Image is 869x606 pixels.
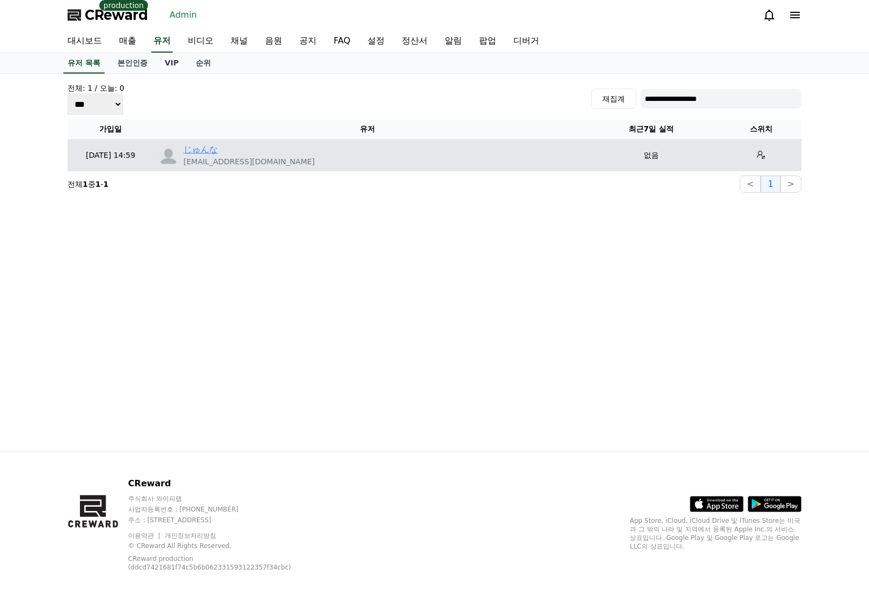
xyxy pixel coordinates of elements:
a: 정산서 [393,30,436,53]
a: Admin [165,6,201,24]
p: 주식회사 와이피랩 [128,494,316,503]
p: 주소 : [STREET_ADDRESS] [128,516,316,524]
a: 개인정보처리방침 [165,532,216,539]
a: 채널 [222,30,256,53]
a: 순위 [187,53,219,74]
p: CReward [128,477,316,490]
a: 이용약관 [128,532,162,539]
a: 설정 [359,30,393,53]
strong: 1 [95,180,101,188]
span: Home [27,356,46,365]
strong: 1 [104,180,109,188]
a: じゅんな [183,143,218,156]
a: 대시보드 [59,30,111,53]
p: 없음 [586,150,717,161]
a: FAQ [325,30,359,53]
a: Settings [138,340,206,367]
span: Settings [159,356,185,365]
th: 스위치 [721,119,801,139]
p: © CReward All Rights Reserved. [128,542,316,550]
a: 알림 [436,30,470,53]
a: 본인인증 [109,53,156,74]
p: [DATE] 14:59 [72,150,149,161]
a: 디버거 [505,30,548,53]
a: 음원 [256,30,291,53]
p: 사업자등록번호 : [PHONE_NUMBER] [128,505,316,514]
button: 1 [761,176,780,193]
button: > [780,176,801,193]
a: 유저 [151,30,173,53]
a: VIP [156,53,187,74]
a: 팝업 [470,30,505,53]
span: Messages [89,357,121,366]
th: 유저 [153,119,581,139]
button: 재집계 [591,89,636,109]
a: 비디오 [179,30,222,53]
a: 유저 목록 [63,53,105,74]
a: 매출 [111,30,145,53]
p: 전체 중 - [68,179,108,189]
h4: 전체: 1 / 오늘: 0 [68,83,124,93]
span: CReward [85,6,148,24]
a: 공지 [291,30,325,53]
th: 가입일 [68,119,153,139]
a: Messages [71,340,138,367]
p: App Store, iCloud, iCloud Drive 및 iTunes Store는 미국과 그 밖의 나라 및 지역에서 등록된 Apple Inc.의 서비스 상표입니다. Goo... [630,516,801,551]
a: CReward [68,6,148,24]
button: < [740,176,761,193]
th: 최근7일 실적 [581,119,721,139]
strong: 1 [83,180,88,188]
p: [EMAIL_ADDRESS][DOMAIN_NAME] [183,156,315,167]
a: Home [3,340,71,367]
p: CReward production (ddcd7421681f74c5b6b062331593122357f34cbc) [128,554,300,572]
img: profile_blank.webp [158,144,179,166]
